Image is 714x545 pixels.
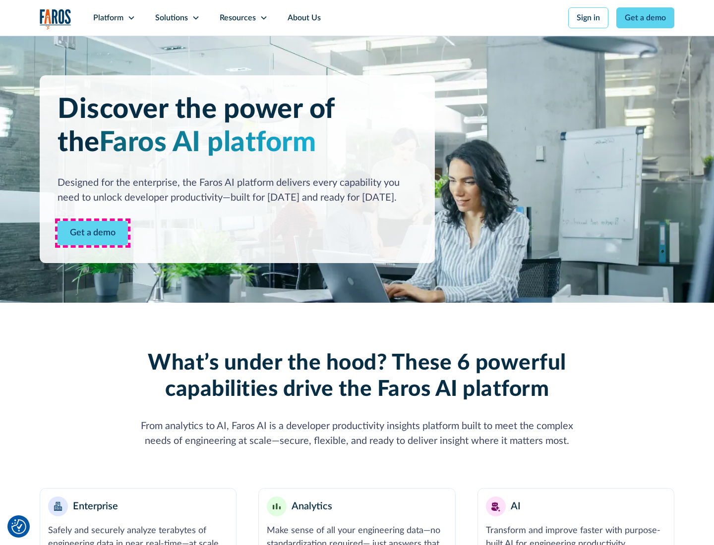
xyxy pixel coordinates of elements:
[129,419,585,448] div: From analytics to AI, Faros AI is a developer productivity insights platform built to meet the co...
[155,12,188,24] div: Solutions
[292,499,332,514] div: Analytics
[11,519,26,534] button: Cookie Settings
[73,499,118,514] div: Enterprise
[99,129,316,157] span: Faros AI platform
[11,519,26,534] img: Revisit consent button
[58,175,417,205] div: Designed for the enterprise, the Faros AI platform delivers every capability you need to unlock d...
[273,503,281,510] img: Minimalist bar chart analytics icon
[40,9,71,29] a: home
[93,12,123,24] div: Platform
[568,7,608,28] a: Sign in
[488,498,504,514] img: AI robot or assistant icon
[58,93,417,160] h1: Discover the power of the
[616,7,674,28] a: Get a demo
[40,9,71,29] img: Logo of the analytics and reporting company Faros.
[220,12,256,24] div: Resources
[58,221,128,245] a: Contact Modal
[129,350,585,403] h2: What’s under the hood? These 6 powerful capabilities drive the Faros AI platform
[511,499,521,514] div: AI
[54,502,62,511] img: Enterprise building blocks or structure icon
